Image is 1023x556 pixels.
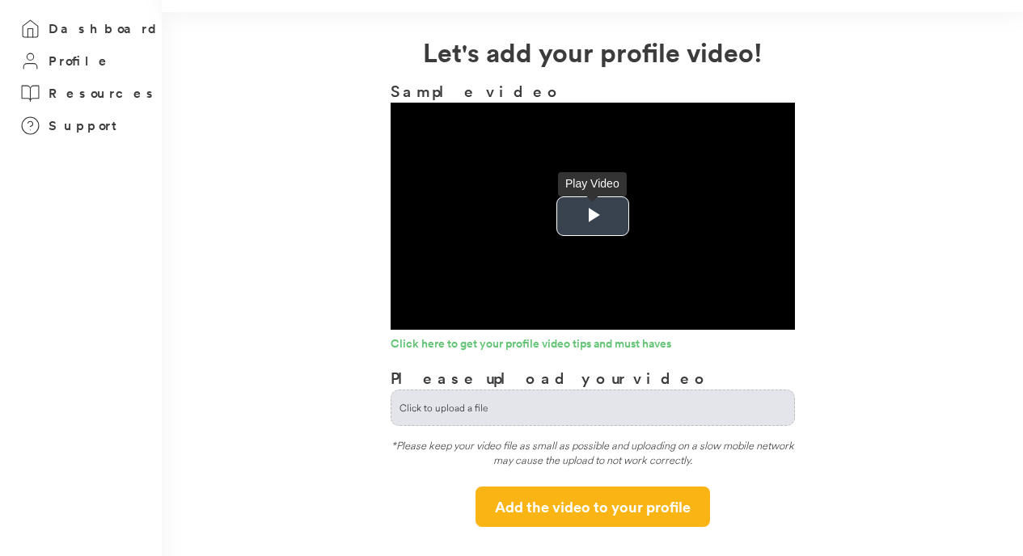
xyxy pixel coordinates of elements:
[162,32,1023,71] h2: Let's add your profile video!
[49,116,125,136] h3: Support
[391,103,795,330] div: Video Player
[391,438,795,474] div: *Please keep your video file as small as possible and uploading on a slow mobile network may caus...
[49,83,158,103] h3: Resources
[49,19,162,39] h3: Dashboard
[391,366,710,390] h3: Please upload your video
[391,338,795,354] a: Click here to get your profile video tips and must haves
[49,51,112,71] h3: Profile
[391,79,795,103] h3: Sample video
[476,486,710,527] button: Add the video to your profile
